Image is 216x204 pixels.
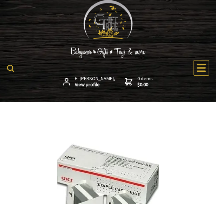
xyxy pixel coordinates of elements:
[63,76,115,88] a: Hi [PERSON_NAME],View profile
[75,82,115,88] strong: View profile
[125,76,153,88] a: 0 items$0.00
[7,65,14,72] img: product search
[75,76,115,88] span: Hi [PERSON_NAME],
[55,47,161,58] img: Babywear - Gifts - Toys & more
[137,82,153,88] strong: $0.00
[137,75,153,88] span: 0 items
